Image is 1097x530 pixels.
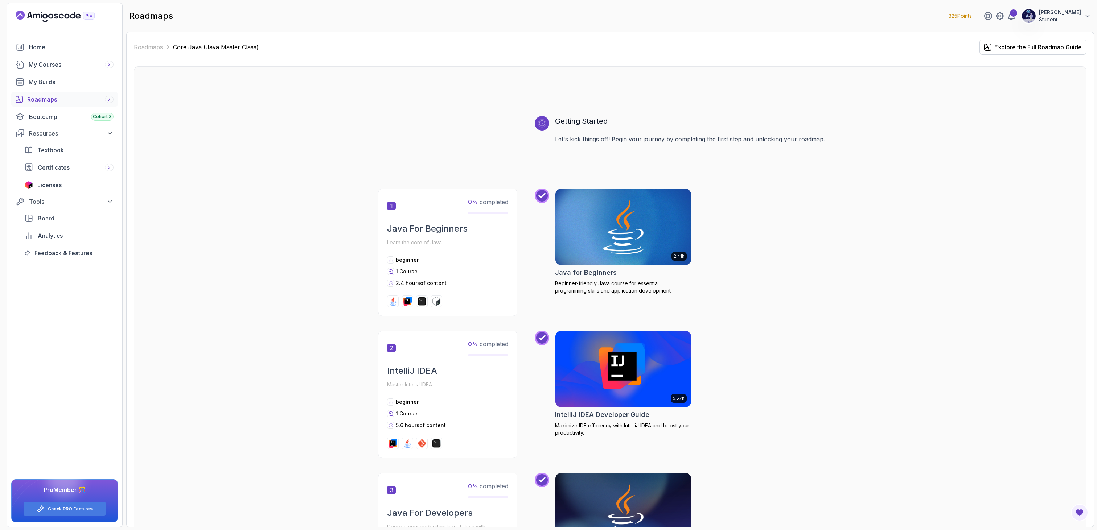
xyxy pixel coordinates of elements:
[387,365,508,377] h2: IntelliJ IDEA
[674,253,685,259] p: 2.41h
[38,231,63,240] span: Analytics
[23,501,106,516] button: Check PRO Features
[387,223,508,235] h2: Java For Beginners
[396,410,418,417] span: 1 Course
[38,214,54,223] span: Board
[555,189,691,294] a: Java for Beginners card2.41hJava for BeginnersBeginner-friendly Java course for essential program...
[38,163,70,172] span: Certificates
[1022,9,1091,23] button: user profile image[PERSON_NAME]Student
[468,198,508,206] span: completed
[994,43,1082,51] div: Explore the Full Roadmap Guide
[1039,16,1081,23] p: Student
[20,246,118,260] a: feedback
[387,237,508,248] p: Learn the core of Java
[396,422,446,429] p: 5.6 hours of content
[387,486,396,494] span: 3
[29,60,114,69] div: My Courses
[418,439,426,448] img: git logo
[468,340,508,348] span: completed
[468,340,478,348] span: 0 %
[418,297,426,306] img: terminal logo
[387,202,396,210] span: 1
[1010,9,1017,17] div: 1
[11,195,118,208] button: Tools
[468,483,478,490] span: 0 %
[11,92,118,107] a: roadmaps
[29,129,114,138] div: Resources
[93,114,112,120] span: Cohort 3
[29,112,114,121] div: Bootcamp
[555,116,842,126] h3: Getting Started
[20,160,118,175] a: certificates
[173,43,259,51] p: Core Java (Java Master Class)
[24,181,33,189] img: jetbrains icon
[11,109,118,124] a: bootcamp
[27,95,114,104] div: Roadmaps
[555,189,691,265] img: Java for Beginners card
[108,62,111,67] span: 3
[396,280,447,287] p: 2.4 hours of content
[403,297,412,306] img: intellij logo
[673,396,685,401] p: 5.57h
[129,10,173,22] h2: roadmaps
[403,439,412,448] img: java logo
[20,211,118,225] a: board
[555,280,691,294] p: Beginner-friendly Java course for essential programming skills and application development
[29,78,114,86] div: My Builds
[11,75,118,89] a: builds
[37,146,64,154] span: Textbook
[134,43,163,51] a: Roadmaps
[396,256,419,264] p: beginner
[396,398,419,406] p: beginner
[1007,12,1016,20] a: 1
[432,439,441,448] img: terminal logo
[1039,9,1081,16] p: [PERSON_NAME]
[468,483,508,490] span: completed
[555,135,842,144] p: Let's kick things off! Begin your journey by completing the first step and unlocking your roadmap.
[16,11,111,22] a: Landing page
[20,143,118,157] a: textbook
[11,127,118,140] button: Resources
[949,12,972,20] p: 325 Points
[108,96,111,102] span: 7
[555,331,691,436] a: IntelliJ IDEA Developer Guide card5.57hIntelliJ IDEA Developer GuideMaximize IDE efficiency with ...
[387,344,396,352] span: 2
[979,40,1086,55] button: Explore the Full Roadmap Guide
[387,380,508,390] p: Master IntelliJ IDEA
[29,43,114,51] div: Home
[34,249,92,257] span: Feedback & Features
[555,268,617,278] h2: Java for Beginners
[1022,9,1036,23] img: user profile image
[555,410,649,420] h2: IntelliJ IDEA Developer Guide
[387,507,508,519] h2: Java For Developers
[432,297,441,306] img: bash logo
[389,439,397,448] img: intellij logo
[11,40,118,54] a: home
[108,165,111,170] span: 3
[48,506,93,512] a: Check PRO Features
[396,268,418,274] span: 1 Course
[11,57,118,72] a: courses
[555,331,691,407] img: IntelliJ IDEA Developer Guide card
[1052,485,1097,519] iframe: chat widget
[20,178,118,192] a: licenses
[389,297,397,306] img: java logo
[37,181,62,189] span: Licenses
[468,198,478,206] span: 0 %
[20,228,118,243] a: analytics
[555,422,691,436] p: Maximize IDE efficiency with IntelliJ IDEA and boost your productivity.
[29,197,114,206] div: Tools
